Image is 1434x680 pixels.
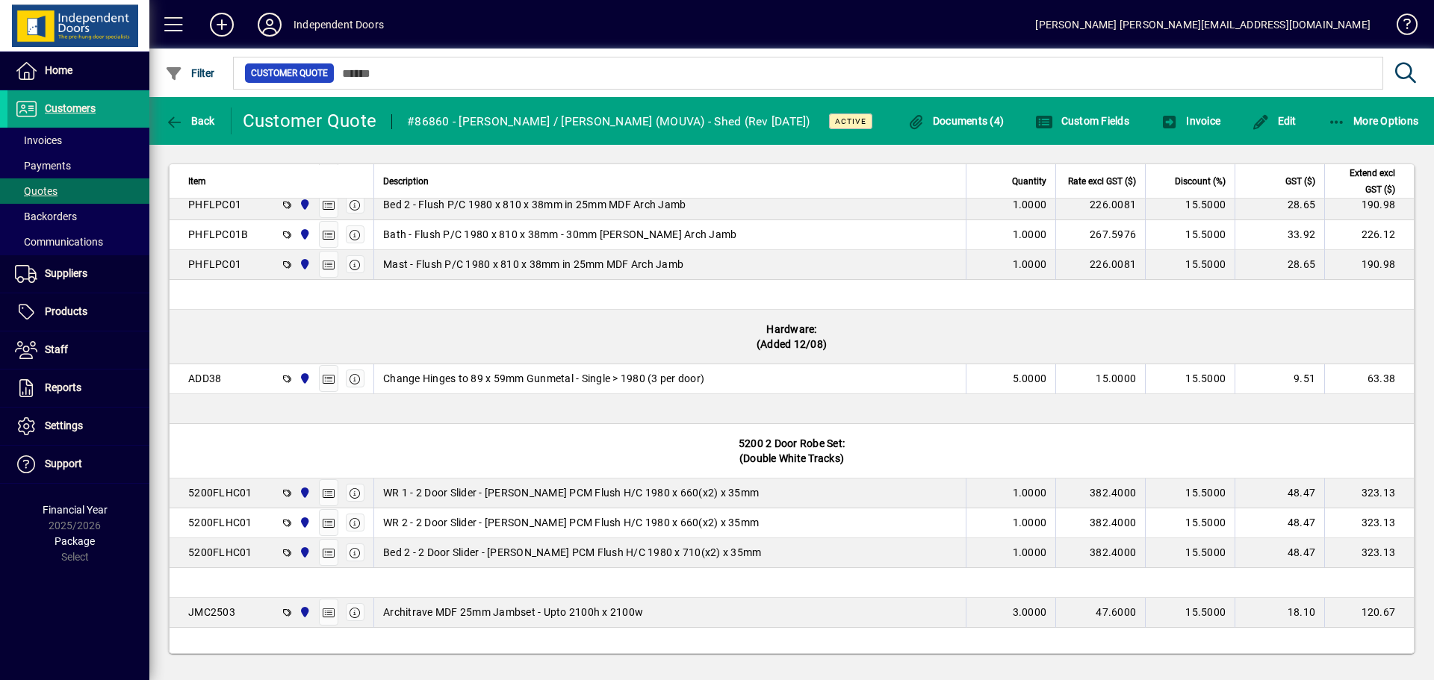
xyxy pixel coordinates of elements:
td: 226.12 [1324,220,1414,250]
span: Discount (%) [1175,172,1226,189]
button: Documents (4) [903,107,1008,134]
div: [PERSON_NAME] [PERSON_NAME][EMAIL_ADDRESS][DOMAIN_NAME] [1035,13,1371,37]
span: Payments [15,160,71,172]
div: 382.4000 [1065,515,1136,530]
span: Extend excl GST ($) [1334,164,1395,197]
div: 382.4000 [1065,485,1136,500]
td: 18.10 [1235,598,1324,628]
span: Invoice [1161,115,1220,127]
td: 190.98 [1324,190,1414,220]
span: Filter [165,67,215,79]
td: 15.5000 [1145,250,1235,280]
span: Reports [45,381,81,393]
div: 5200FLHC01 [188,485,252,500]
button: Edit [1248,107,1300,134]
span: Cromwell Central Otago [295,226,312,243]
span: Documents (4) [907,115,1004,127]
span: Rate excl GST ($) [1068,172,1136,189]
span: Customer Quote [251,66,328,81]
span: Cromwell Central Otago [295,196,312,213]
span: Home [45,64,72,76]
button: More Options [1324,107,1423,134]
app-page-header-button: Back [149,107,232,134]
div: PHFLPC01 [188,257,241,272]
span: Bed 2 - Flush P/C 1980 x 810 x 38mm in 25mm MDF Arch Jamb [383,197,686,212]
td: 48.47 [1235,538,1324,568]
td: 15.5000 [1145,220,1235,250]
div: 5200 2 Door Robe Set: (Double White Tracks) [170,424,1414,478]
span: Cromwell Central Otago [295,484,312,501]
span: Description [383,172,429,189]
span: WR 1 - 2 Door Slider - [PERSON_NAME] PCM Flush H/C 1980 x 660(x2) x 35mm [383,485,759,500]
a: Invoices [7,128,149,153]
span: 1.0000 [1013,485,1047,500]
td: 48.47 [1235,478,1324,508]
span: Quotes [15,185,58,197]
span: Mast - Flush P/C 1980 x 810 x 38mm in 25mm MDF Arch Jamb [383,257,683,272]
td: 15.5000 [1145,478,1235,508]
span: Communications [15,236,103,248]
a: Suppliers [7,255,149,293]
span: Customers [45,102,96,114]
td: 63.38 [1324,364,1414,394]
td: 28.65 [1235,250,1324,280]
span: 1.0000 [1013,545,1047,560]
span: Quantity [1012,172,1046,189]
a: Knowledge Base [1385,3,1415,52]
div: Independent Doors [294,13,384,37]
a: Communications [7,229,149,255]
div: PHFLPC01B [188,227,248,242]
span: 1.0000 [1013,257,1047,272]
span: WR 2 - 2 Door Slider - [PERSON_NAME] PCM Flush H/C 1980 x 660(x2) x 35mm [383,515,759,530]
div: ADD38 [188,371,221,386]
td: 15.5000 [1145,538,1235,568]
a: Home [7,52,149,90]
span: Custom Fields [1035,115,1129,127]
span: Package [55,535,95,547]
td: 120.67 [1324,598,1414,628]
div: 226.0081 [1065,257,1136,272]
button: Filter [161,60,219,87]
td: 15.5000 [1145,508,1235,538]
button: Back [161,107,219,134]
div: 226.0081 [1065,197,1136,212]
span: Cromwell Central Otago [295,514,312,531]
div: 267.5976 [1065,227,1136,242]
a: Quotes [7,178,149,204]
td: 15.5000 [1145,190,1235,220]
td: 9.51 [1235,364,1324,394]
td: 33.92 [1235,220,1324,250]
div: Hardware: (Added 12/08) [170,310,1414,364]
span: 5.0000 [1013,371,1047,386]
span: Active [835,116,866,126]
a: Products [7,293,149,331]
span: Bed 2 - 2 Door Slider - [PERSON_NAME] PCM Flush H/C 1980 x 710(x2) x 35mm [383,545,761,560]
span: Edit [1252,115,1297,127]
span: 1.0000 [1013,227,1047,242]
a: Settings [7,408,149,445]
a: Staff [7,331,149,369]
span: Invoices [15,134,62,146]
span: Bath - Flush P/C 1980 x 810 x 38mm - 30mm [PERSON_NAME] Arch Jamb [383,227,736,242]
div: Customer Quote [243,109,377,133]
span: Change Hinges to 89 x 59mm Gunmetal - Single > 1980 (3 per door) [383,371,704,386]
div: JMC2503 [188,605,235,620]
span: Cromwell Central Otago [295,544,312,561]
button: Profile [246,11,294,38]
span: 3.0000 [1013,605,1047,620]
div: PHFLPC01 [188,197,241,212]
td: 323.13 [1324,538,1414,568]
td: 28.65 [1235,190,1324,220]
td: 323.13 [1324,478,1414,508]
span: Staff [45,343,68,355]
span: Cromwell Central Otago [295,256,312,272]
div: 5200FLHC01 [188,515,252,530]
a: Reports [7,369,149,407]
a: Backorders [7,204,149,229]
div: #86860 - [PERSON_NAME] / [PERSON_NAME] (MOUVA) - Shed (Rev [DATE]) [407,110,810,134]
td: 323.13 [1324,508,1414,538]
span: Cromwell Central Otago [295,604,312,620]
span: Cromwell Central Otago [295,370,312,387]
span: GST ($) [1285,172,1315,189]
span: Back [165,115,215,127]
